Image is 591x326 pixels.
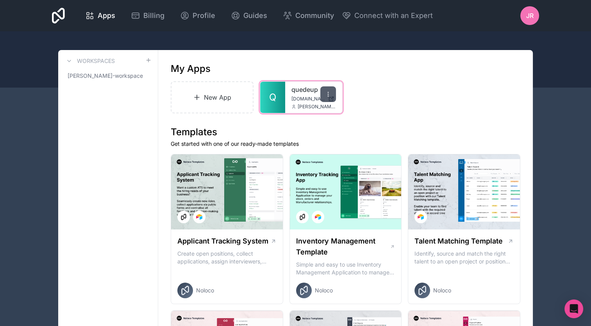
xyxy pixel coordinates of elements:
[315,287,333,294] span: Noloco
[291,85,336,94] a: quedeup
[526,11,534,20] span: Jr
[174,7,221,24] a: Profile
[171,81,254,113] a: New App
[177,236,268,247] h1: Applicant Tracking System
[342,10,433,21] button: Connect with an Expert
[277,7,340,24] a: Community
[260,82,285,113] a: Q
[171,140,520,148] p: Get started with one of our ready-made templates
[243,10,267,21] span: Guides
[418,214,424,220] img: Airtable Logo
[433,287,451,294] span: Noloco
[177,250,277,265] p: Create open positions, collect applications, assign interviewers, centralise candidate feedback a...
[225,7,273,24] a: Guides
[196,214,202,220] img: Airtable Logo
[98,10,115,21] span: Apps
[295,10,334,21] span: Community
[414,250,514,265] p: Identify, source and match the right talent to an open project or position with our Talent Matchi...
[291,96,325,102] span: [DOMAIN_NAME]
[564,299,583,318] div: Open Intercom Messenger
[296,261,395,276] p: Simple and easy to use Inventory Management Application to manage your stock, orders and Manufact...
[354,10,433,21] span: Connect with an Expert
[79,7,121,24] a: Apps
[298,104,336,110] span: [PERSON_NAME][EMAIL_ADDRESS]
[291,96,336,102] a: [DOMAIN_NAME]
[171,63,211,75] h1: My Apps
[68,72,143,80] span: [PERSON_NAME]-workspace
[143,10,164,21] span: Billing
[64,69,152,83] a: [PERSON_NAME]-workspace
[125,7,171,24] a: Billing
[171,126,520,138] h1: Templates
[193,10,215,21] span: Profile
[296,236,390,258] h1: Inventory Management Template
[64,56,115,66] a: Workspaces
[196,287,214,294] span: Noloco
[414,236,503,247] h1: Talent Matching Template
[269,91,276,104] span: Q
[77,57,115,65] h3: Workspaces
[315,214,321,220] img: Airtable Logo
